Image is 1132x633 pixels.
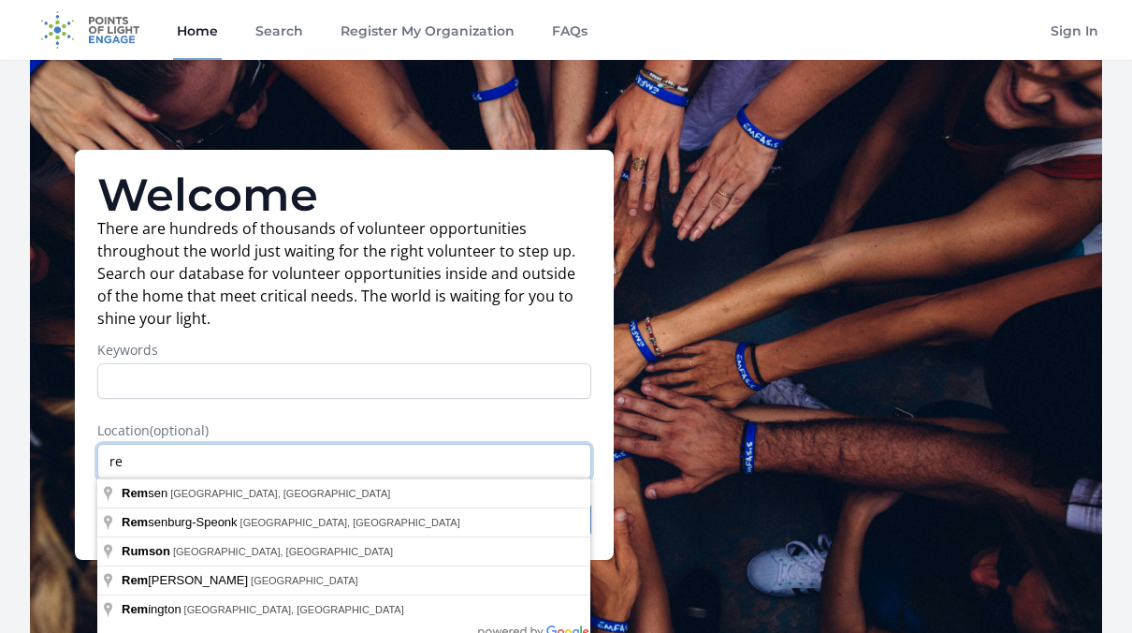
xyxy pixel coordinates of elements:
span: [GEOGRAPHIC_DATA], [GEOGRAPHIC_DATA] [173,546,393,557]
label: Keywords [97,341,591,360]
span: Rem [122,486,148,500]
span: Rumson [122,544,170,558]
label: Location [97,421,591,440]
span: [GEOGRAPHIC_DATA], [GEOGRAPHIC_DATA] [240,517,460,528]
input: Enter a location [97,444,591,479]
span: [GEOGRAPHIC_DATA] [251,575,358,586]
p: There are hundreds of thousands of volunteer opportunities throughout the world just waiting for ... [97,217,591,330]
span: (optional) [150,421,209,439]
span: Rem [122,515,148,529]
span: [GEOGRAPHIC_DATA], [GEOGRAPHIC_DATA] [170,488,390,499]
span: [GEOGRAPHIC_DATA], [GEOGRAPHIC_DATA] [184,604,404,615]
span: [PERSON_NAME] [122,573,251,587]
span: senburg-Speonk [122,515,240,529]
span: ington [122,602,184,616]
span: Rem [122,573,148,587]
span: Rem [122,602,148,616]
span: sen [122,486,170,500]
h1: Welcome [97,172,591,217]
